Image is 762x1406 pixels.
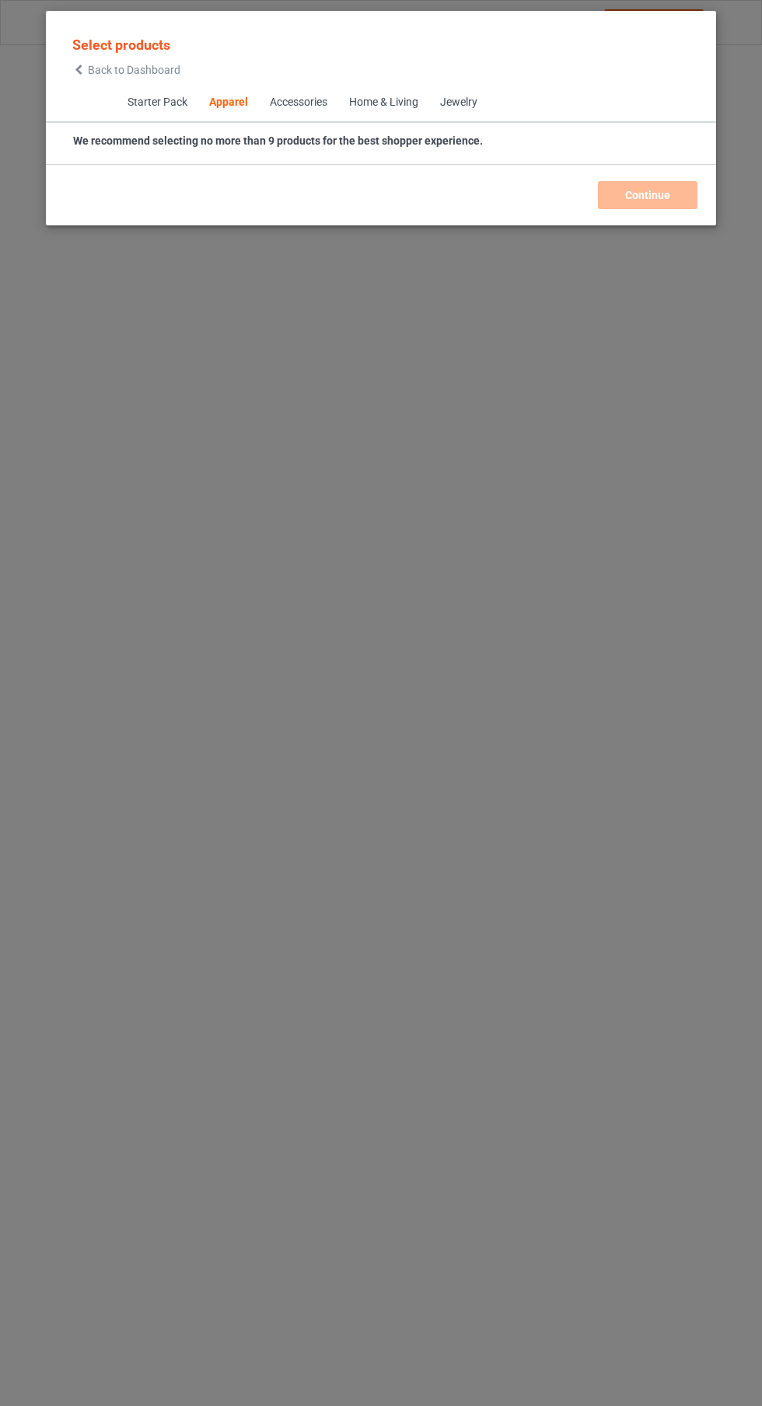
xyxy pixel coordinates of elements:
[269,95,327,110] div: Accessories
[73,134,483,147] strong: We recommend selecting no more than 9 products for the best shopper experience.
[348,95,418,110] div: Home & Living
[208,95,247,110] div: Apparel
[116,84,197,121] span: Starter Pack
[72,37,170,53] span: Select products
[88,64,180,76] span: Back to Dashboard
[439,95,477,110] div: Jewelry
